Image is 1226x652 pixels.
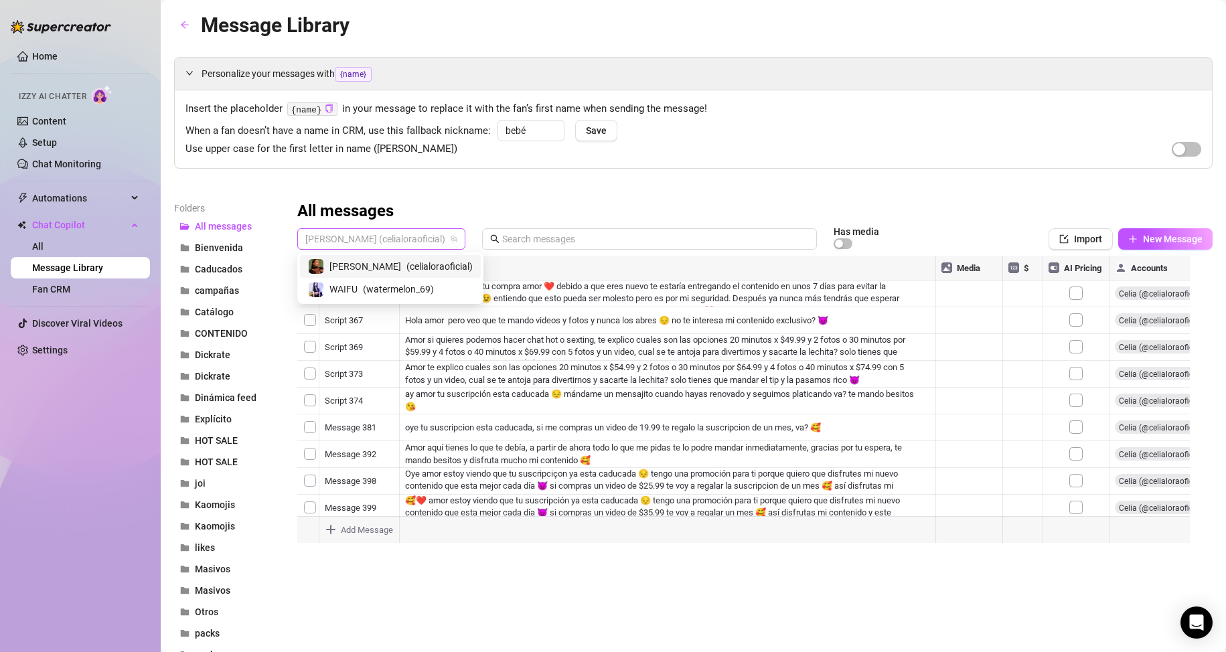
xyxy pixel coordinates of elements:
[32,159,101,169] a: Chat Monitoring
[195,606,218,617] span: Otros
[174,537,281,558] button: likes
[195,328,248,339] span: CONTENIDO
[180,222,189,231] span: folder-open
[174,494,281,515] button: Kaomojis
[17,220,26,230] img: Chat Copilot
[180,629,189,638] span: folder
[180,607,189,617] span: folder
[180,243,189,252] span: folder
[1180,606,1213,639] div: Open Intercom Messenger
[180,372,189,381] span: folder
[174,201,281,216] article: Folders
[1128,234,1138,244] span: plus
[174,430,281,451] button: HOT SALE
[32,284,70,295] a: Fan CRM
[174,323,281,344] button: CONTENIDO
[180,393,189,402] span: folder
[180,586,189,595] span: folder
[174,344,281,365] button: Dickrate
[195,499,235,510] span: Kaomojis
[180,329,189,338] span: folder
[297,201,394,222] h3: All messages
[363,282,434,297] span: ( watermelon_69 )
[32,51,58,62] a: Home
[195,414,232,424] span: Explícito
[195,521,235,532] span: Kaomojis
[287,102,337,116] code: {name}
[174,365,281,387] button: Dickrate
[174,258,281,280] button: Caducados
[406,259,473,274] span: ( celialoraoficial )
[174,601,281,623] button: Otros
[185,69,194,77] span: expanded
[32,137,57,148] a: Setup
[329,282,358,297] span: WAIFU
[180,564,189,574] span: folder
[309,259,323,274] img: Celia
[195,371,230,382] span: Dickrate
[180,500,189,509] span: folder
[180,286,189,295] span: folder
[174,558,281,580] button: Masivos
[195,628,220,639] span: packs
[185,141,457,157] span: Use upper case for the first letter in name ([PERSON_NAME])
[174,237,281,258] button: Bienvenida
[195,542,215,553] span: likes
[1118,228,1213,250] button: New Message
[195,285,239,296] span: campañas
[195,242,243,253] span: Bienvenida
[180,414,189,424] span: folder
[195,349,230,360] span: Dickrate
[174,387,281,408] button: Dinámica feed
[195,585,230,596] span: Masivos
[19,90,86,103] span: Izzy AI Chatter
[174,301,281,323] button: Catálogo
[174,515,281,537] button: Kaomojis
[180,350,189,359] span: folder
[32,241,44,252] a: All
[174,408,281,430] button: Explícito
[195,457,238,467] span: HOT SALE
[1143,234,1203,244] span: New Message
[195,221,252,232] span: All messages
[309,282,323,297] img: WAIFU
[1074,234,1102,244] span: Import
[180,521,189,531] span: folder
[195,307,234,317] span: Catálogo
[174,623,281,644] button: packs
[32,262,103,273] a: Message Library
[185,123,491,139] span: When a fan doesn’t have a name in CRM, use this fallback nickname:
[325,104,333,112] span: copy
[586,125,607,136] span: Save
[11,20,111,33] img: logo-BBDzfeDw.svg
[180,264,189,274] span: folder
[32,116,66,127] a: Content
[17,193,28,203] span: thunderbolt
[174,451,281,473] button: HOT SALE
[1049,228,1113,250] button: Import
[201,9,350,41] article: Message Library
[32,345,68,355] a: Settings
[92,85,112,104] img: AI Chatter
[174,280,281,301] button: campañas
[174,473,281,494] button: joi
[450,235,458,243] span: team
[834,228,879,236] article: Has media
[32,214,127,236] span: Chat Copilot
[195,435,238,446] span: HOT SALE
[195,478,206,489] span: joi
[575,120,617,141] button: Save
[1059,234,1069,244] span: import
[180,543,189,552] span: folder
[202,66,1201,82] span: Personalize your messages with
[180,307,189,317] span: folder
[32,187,127,209] span: Automations
[490,234,500,244] span: search
[185,101,1201,117] span: Insert the placeholder in your message to replace it with the fan’s first name when sending the m...
[329,259,401,274] span: [PERSON_NAME]
[32,318,123,329] a: Discover Viral Videos
[174,580,281,601] button: Masivos
[195,564,230,574] span: Masivos
[195,392,256,403] span: Dinámica feed
[335,67,372,82] span: {name}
